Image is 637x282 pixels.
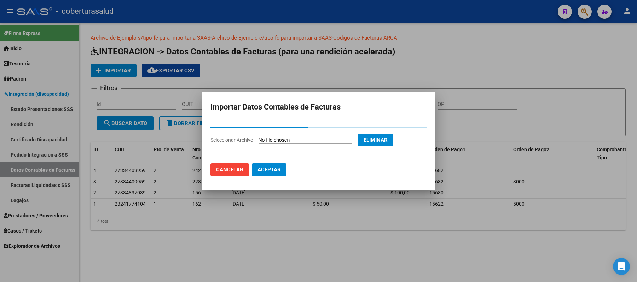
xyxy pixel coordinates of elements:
button: Eliminar [358,134,393,146]
span: Seleccionar Archivo [210,137,253,143]
h2: Importar Datos Contables de Facturas [210,100,427,114]
button: Cancelar [210,163,249,176]
div: Open Intercom Messenger [613,258,630,275]
span: Cancelar [216,166,243,173]
span: Aceptar [257,166,281,173]
span: Eliminar [364,137,388,143]
button: Aceptar [252,163,286,176]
